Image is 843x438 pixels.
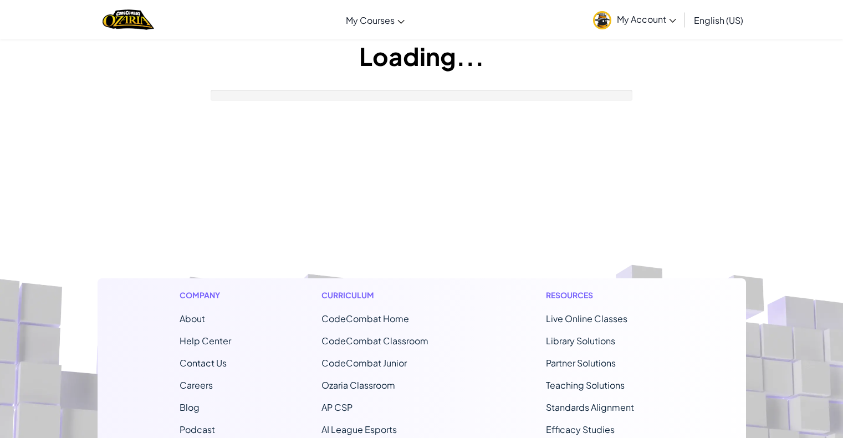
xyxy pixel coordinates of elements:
a: Ozaria Classroom [321,379,395,391]
a: Partner Solutions [546,357,616,369]
a: CodeCombat Classroom [321,335,428,347]
img: avatar [593,11,611,29]
h1: Company [180,289,231,301]
a: Blog [180,401,200,413]
a: Careers [180,379,213,391]
a: Library Solutions [546,335,615,347]
a: My Courses [340,5,410,35]
a: Standards Alignment [546,401,634,413]
img: Home [103,8,154,31]
a: Teaching Solutions [546,379,625,391]
span: My Courses [346,14,395,26]
a: AI League Esports [321,424,397,435]
span: English (US) [694,14,743,26]
span: My Account [617,13,676,25]
a: Help Center [180,335,231,347]
a: Ozaria by CodeCombat logo [103,8,154,31]
a: My Account [587,2,682,37]
span: CodeCombat Home [321,313,409,324]
a: About [180,313,205,324]
a: AP CSP [321,401,352,413]
h1: Curriculum [321,289,456,301]
a: English (US) [688,5,749,35]
a: Efficacy Studies [546,424,615,435]
h1: Resources [546,289,664,301]
a: Podcast [180,424,215,435]
span: Contact Us [180,357,227,369]
a: CodeCombat Junior [321,357,407,369]
a: Live Online Classes [546,313,627,324]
